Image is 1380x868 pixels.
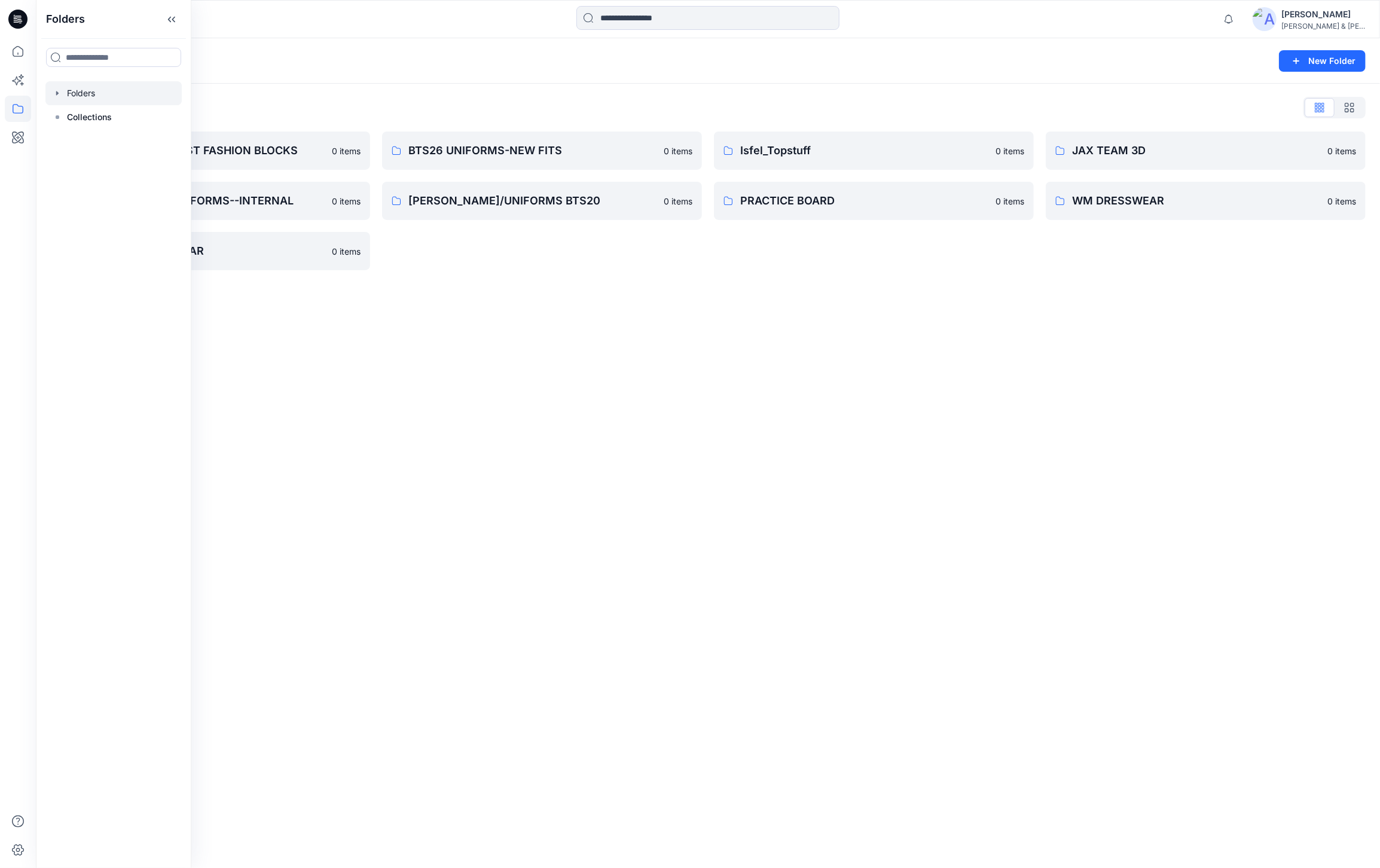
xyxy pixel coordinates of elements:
[1327,145,1356,157] p: 0 items
[1046,132,1366,170] a: JAX TEAM 3D0 items
[332,195,361,207] p: 0 items
[50,232,370,270] a: WM MENS DRESSWEAR0 items
[332,145,361,157] p: 0 items
[714,182,1034,220] a: PRACTICE BOARD0 items
[1327,195,1356,207] p: 0 items
[740,142,988,159] p: Isfel_Topstuff
[67,110,112,124] p: Collections
[1281,7,1365,22] div: [PERSON_NAME]
[50,182,370,220] a: [PERSON_NAME] UNIFORMS--INTERNAL0 items
[77,142,325,159] p: BABY & TODDLER FAST FASHION BLOCKS
[77,243,325,259] p: WM MENS DRESSWEAR
[996,195,1024,207] p: 0 items
[714,132,1034,170] a: Isfel_Topstuff0 items
[1046,182,1366,220] a: WM DRESSWEAR0 items
[996,145,1024,157] p: 0 items
[408,192,657,209] p: [PERSON_NAME]/UNIFORMS BTS20
[1281,22,1365,30] div: [PERSON_NAME] & [PERSON_NAME]
[77,192,325,209] p: [PERSON_NAME] UNIFORMS--INTERNAL
[740,192,988,209] p: PRACTICE BOARD
[50,132,370,170] a: BABY & TODDLER FAST FASHION BLOCKS0 items
[664,195,692,207] p: 0 items
[664,145,692,157] p: 0 items
[408,142,657,159] p: BTS26 UNIFORMS-NEW FITS
[1072,192,1320,209] p: WM DRESSWEAR
[1072,142,1320,159] p: JAX TEAM 3D
[382,182,702,220] a: [PERSON_NAME]/UNIFORMS BTS200 items
[1253,7,1277,31] img: avatar
[1279,50,1366,72] button: New Folder
[382,132,702,170] a: BTS26 UNIFORMS-NEW FITS0 items
[332,245,361,258] p: 0 items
